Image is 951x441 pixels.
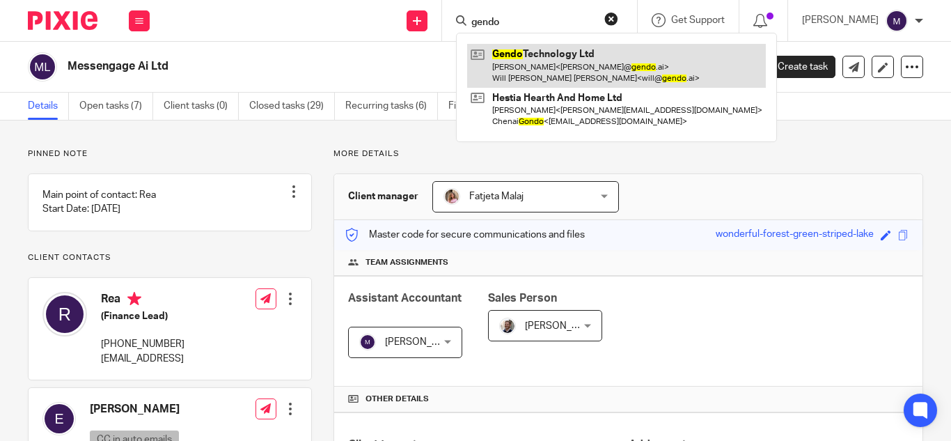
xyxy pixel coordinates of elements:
p: [EMAIL_ADDRESS] [101,352,184,366]
span: Assistant Accountant [348,293,462,304]
p: Master code for secure communications and files [345,228,585,242]
span: Team assignments [366,257,448,268]
img: svg%3E [28,52,57,82]
h3: Client manager [348,189,418,203]
p: Client contacts [28,252,312,263]
img: svg%3E [886,10,908,32]
h4: Rea [101,292,184,309]
p: [PHONE_NUMBER] [101,337,184,351]
input: Search [470,17,595,29]
a: Create task [755,56,835,78]
a: Recurring tasks (6) [345,93,438,120]
span: Get Support [671,15,725,25]
a: Closed tasks (29) [249,93,335,120]
a: Open tasks (7) [79,93,153,120]
a: Client tasks (0) [164,93,239,120]
p: More details [333,148,923,160]
span: [PERSON_NAME] [385,337,462,347]
h2: Messengage Ai Ltd [68,59,601,74]
a: Files [448,93,480,120]
span: [PERSON_NAME] [525,321,602,331]
img: Matt%20Circle.png [499,318,516,334]
h4: [PERSON_NAME] [90,402,182,417]
span: Other details [366,394,429,405]
p: [PERSON_NAME] [802,13,879,27]
img: MicrosoftTeams-image%20(5).png [443,188,460,205]
button: Clear [604,12,618,26]
img: Pixie [28,11,97,30]
h5: (Finance Lead) [101,309,184,323]
a: Details [28,93,69,120]
div: wonderful-forest-green-striped-lake [716,227,874,243]
span: Sales Person [488,293,557,304]
img: svg%3E [359,334,376,350]
span: Fatjeta Malaj [469,192,524,201]
img: svg%3E [42,402,76,435]
img: svg%3E [42,292,87,336]
i: Primary [127,292,141,306]
p: Pinned note [28,148,312,160]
